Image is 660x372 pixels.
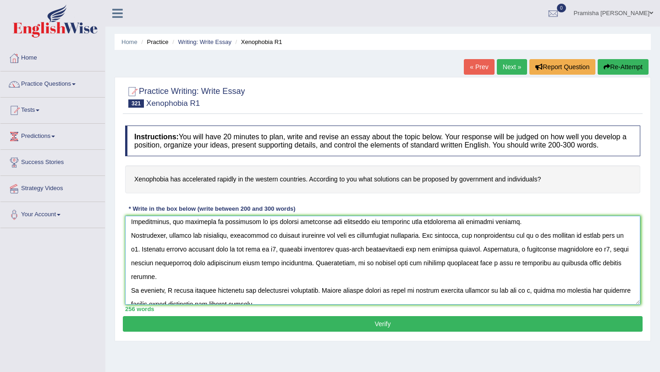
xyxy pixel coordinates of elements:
a: Practice Questions [0,71,105,94]
h4: Xenophobia has accelerated rapidly in the western countries. According to you what solutions can ... [125,165,640,193]
div: 256 words [125,305,640,313]
h2: Practice Writing: Write Essay [125,85,245,108]
a: Your Account [0,202,105,225]
a: Strategy Videos [0,176,105,199]
button: Verify [123,316,643,332]
button: Report Question [529,59,595,75]
a: Tests [0,98,105,120]
div: * Write in the box below (write between 200 and 300 words) [125,205,299,213]
a: Writing: Write Essay [178,38,231,45]
small: Xenophobia R1 [146,99,200,108]
h4: You will have 20 minutes to plan, write and revise an essay about the topic below. Your response ... [125,126,640,156]
li: Practice [139,38,168,46]
li: Xenophobia R1 [233,38,282,46]
span: 0 [557,4,566,12]
a: Predictions [0,124,105,147]
a: Next » [497,59,527,75]
button: Re-Attempt [598,59,649,75]
a: Home [0,45,105,68]
a: Home [121,38,137,45]
b: Instructions: [134,133,179,141]
span: 321 [128,99,144,108]
a: « Prev [464,59,494,75]
a: Success Stories [0,150,105,173]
